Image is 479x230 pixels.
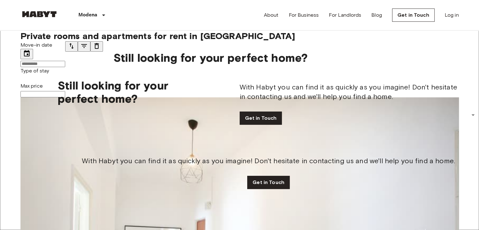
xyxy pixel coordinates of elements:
[329,11,361,19] a: For Landlords
[288,11,319,19] a: For Business
[20,11,58,17] img: Habyt
[392,9,435,22] a: Get in Touch
[445,11,459,19] a: Log in
[82,156,455,166] span: With Habyt you can find it as quickly as you imagine! Don't hesitate in contacting us and we'll h...
[78,11,98,19] p: Modena
[113,51,308,64] span: Still looking for your perfect home?
[371,11,382,19] a: Blog
[264,11,279,19] a: About
[247,176,290,189] a: Get in Touch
